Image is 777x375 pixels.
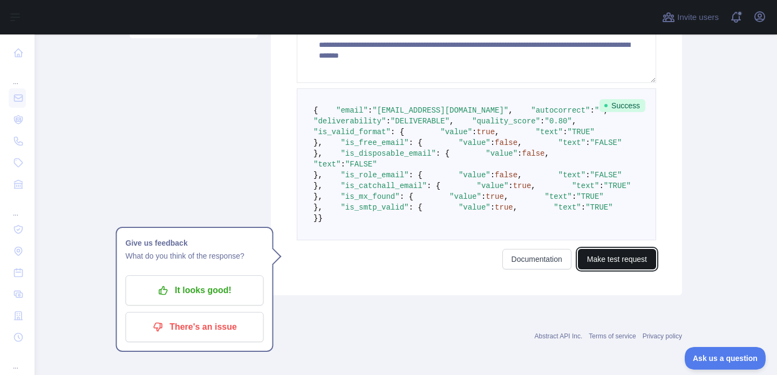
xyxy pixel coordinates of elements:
span: false [495,171,517,179]
a: Abstract API Inc. [535,332,583,340]
span: "text" [558,138,585,147]
span: : { [408,171,422,179]
span: : [540,117,544,126]
span: , [495,128,499,136]
span: "TRUE" [585,203,612,212]
span: "deliverability" [313,117,386,126]
span: : [490,171,495,179]
span: , [545,149,549,158]
span: "autocorrect" [531,106,590,115]
span: : [517,149,522,158]
span: : { [427,182,440,190]
span: "FALSE" [590,138,622,147]
span: "quality_score" [472,117,540,126]
span: true [495,203,513,212]
span: "" [595,106,604,115]
span: "is_smtp_valid" [340,203,408,212]
span: "text" [554,203,581,212]
span: : [563,128,567,136]
span: : [572,192,576,201]
span: : { [408,138,422,147]
span: "FALSE" [345,160,377,169]
span: : [386,117,390,126]
span: : [585,138,590,147]
button: Invite users [660,9,721,26]
span: : { [436,149,449,158]
span: "0.80" [545,117,572,126]
span: } [318,214,322,223]
span: : [340,160,345,169]
span: , [513,203,517,212]
span: "value" [459,171,490,179]
span: "is_valid_format" [313,128,391,136]
a: Documentation [502,249,571,269]
span: : { [391,128,404,136]
span: : [481,192,486,201]
span: }, [313,192,323,201]
span: : [490,138,495,147]
span: true [513,182,531,190]
span: } [313,214,318,223]
span: "value" [459,138,490,147]
span: , [504,192,508,201]
span: : [581,203,585,212]
span: : { [408,203,422,212]
span: , [531,182,535,190]
span: }, [313,182,323,190]
span: "email" [336,106,368,115]
span: "[EMAIL_ADDRESS][DOMAIN_NAME]" [372,106,508,115]
span: "is_mx_found" [340,192,399,201]
span: "text" [572,182,599,190]
button: Make test request [578,249,656,269]
span: "value" [440,128,472,136]
span: "is_role_email" [340,171,408,179]
span: : { [400,192,413,201]
div: ... [9,349,26,371]
span: , [517,171,522,179]
span: "value" [459,203,490,212]
span: : [490,203,495,212]
span: { [313,106,318,115]
span: }, [313,138,323,147]
span: : [585,171,590,179]
span: : [368,106,372,115]
span: }, [313,149,323,158]
div: ... [9,196,26,218]
span: "FALSE" [590,171,622,179]
span: "text" [545,192,572,201]
span: : [599,182,603,190]
span: "text" [536,128,563,136]
span: "TRUE" [576,192,603,201]
span: false [522,149,545,158]
span: , [508,106,513,115]
span: , [517,138,522,147]
a: Terms of service [589,332,636,340]
span: "value" [477,182,509,190]
span: "text" [558,171,585,179]
span: "TRUE" [568,128,595,136]
span: }, [313,203,323,212]
span: "DELIVERABLE" [391,117,449,126]
span: : [508,182,513,190]
span: }, [313,171,323,179]
div: ... [9,65,26,86]
a: Privacy policy [643,332,682,340]
span: "is_free_email" [340,138,408,147]
iframe: Toggle Customer Support [685,347,766,370]
span: "value" [486,149,517,158]
span: : [590,106,595,115]
span: : [472,128,476,136]
span: true [476,128,495,136]
span: "is_catchall_email" [340,182,427,190]
span: Success [599,99,645,112]
span: false [495,138,517,147]
span: true [486,192,504,201]
span: Invite users [677,11,719,24]
span: , [449,117,454,126]
span: "is_disposable_email" [340,149,435,158]
span: "value" [449,192,481,201]
span: , [572,117,576,126]
span: "text" [313,160,340,169]
span: "TRUE" [604,182,631,190]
